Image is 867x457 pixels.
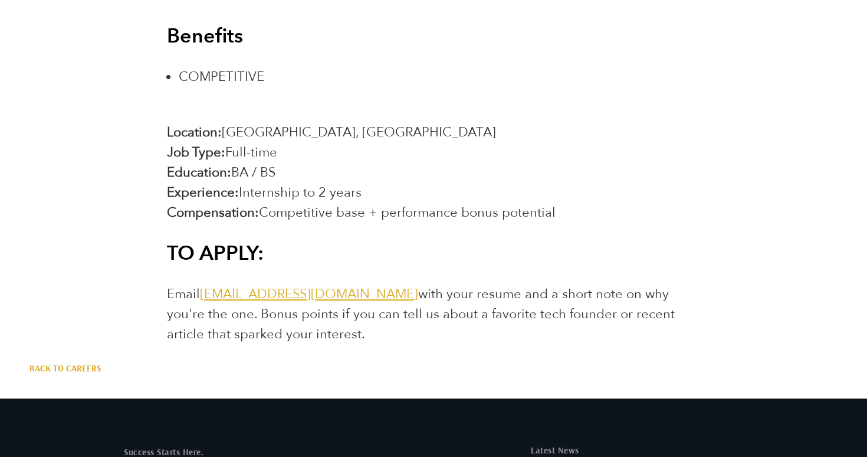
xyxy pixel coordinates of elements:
span: [GEOGRAPHIC_DATA], [GEOGRAPHIC_DATA] [222,123,496,141]
b: Education: [167,164,231,181]
span: COMPETITIVE [179,68,264,86]
b: Benefits [167,22,243,50]
span: Internship to 2 years [239,184,362,201]
h5: Latest News [531,446,743,455]
span: Email with your resume and a short note on why you're the one. Bonus points if you can tell us ab... [167,285,675,343]
a: [EMAIL_ADDRESS][DOMAIN_NAME] [200,285,418,303]
b: TO APPLY: [167,240,264,267]
b: Experience: [167,184,239,201]
span: Competitive base + performance bonus potential [259,204,556,221]
span: BA / BS [231,164,275,181]
b: Location: [167,123,222,141]
b: Compensation: [167,204,259,221]
b: Job Type: [167,143,225,161]
a: Back to Careers [29,363,101,374]
span: Full-time [225,143,277,161]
